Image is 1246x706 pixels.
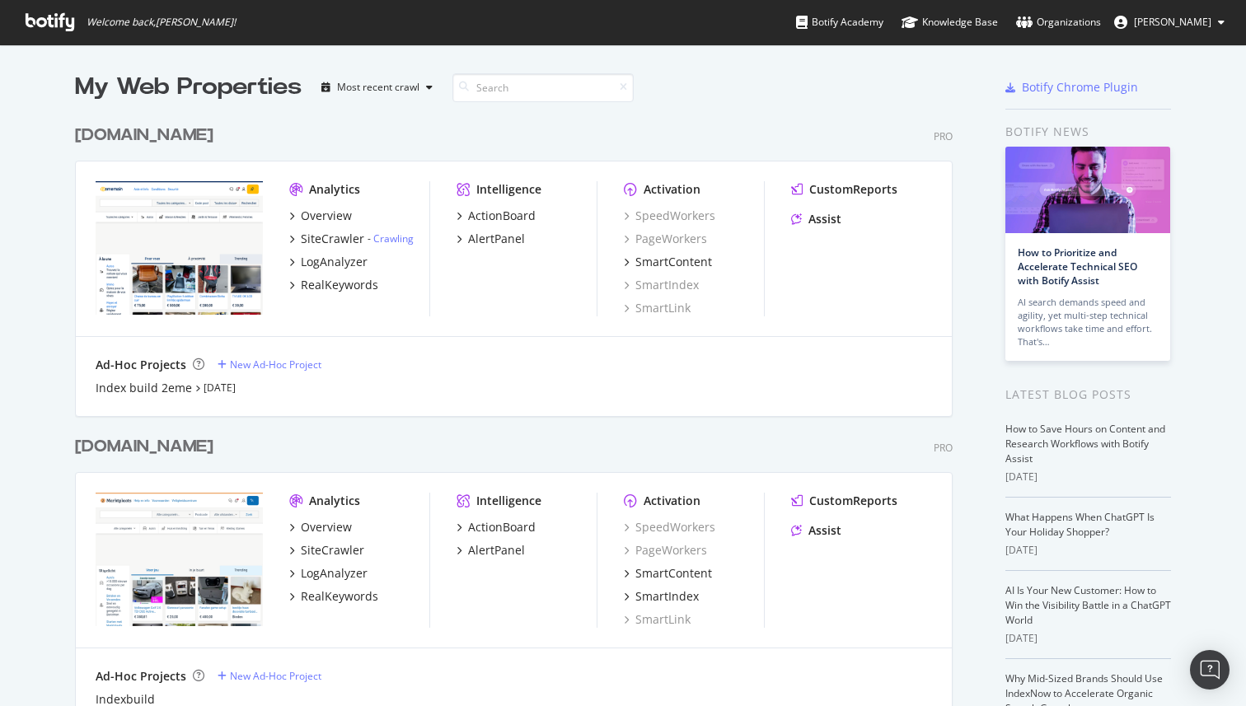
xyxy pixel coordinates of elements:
[635,588,699,605] div: SmartIndex
[644,181,700,198] div: Activation
[1134,15,1211,29] span: Joudi Marjana
[96,493,263,626] img: marktplaats.nl
[452,73,634,102] input: Search
[808,522,841,539] div: Assist
[373,231,414,245] a: Crawling
[289,277,378,293] a: RealKeywords
[289,519,352,535] a: Overview
[87,16,236,29] span: Welcome back, [PERSON_NAME] !
[457,231,525,247] a: AlertPanel
[204,381,236,395] a: [DATE]
[289,254,368,270] a: LogAnalyzer
[1005,470,1171,484] div: [DATE]
[96,357,186,373] div: Ad-Hoc Projects
[468,542,525,559] div: AlertPanel
[301,519,352,535] div: Overview
[75,124,213,147] div: [DOMAIN_NAME]
[301,565,368,582] div: LogAnalyzer
[809,493,897,509] div: CustomReports
[301,231,364,247] div: SiteCrawler
[624,588,699,605] a: SmartIndex
[289,588,378,605] a: RealKeywords
[75,71,302,104] div: My Web Properties
[96,181,263,315] img: 2ememain.be
[635,565,712,582] div: SmartContent
[476,181,541,198] div: Intelligence
[1022,79,1138,96] div: Botify Chrome Plugin
[301,277,378,293] div: RealKeywords
[624,542,707,559] a: PageWorkers
[289,542,364,559] a: SiteCrawler
[934,441,953,455] div: Pro
[368,231,414,245] div: -
[457,208,536,224] a: ActionBoard
[218,669,321,683] a: New Ad-Hoc Project
[1005,510,1155,539] a: What Happens When ChatGPT Is Your Holiday Shopper?
[624,208,715,224] a: SpeedWorkers
[1005,583,1171,627] a: AI Is Your New Customer: How to Win the Visibility Battle in a ChatGPT World
[791,181,897,198] a: CustomReports
[1016,14,1101,30] div: Organizations
[468,208,536,224] div: ActionBoard
[1018,245,1137,288] a: How to Prioritize and Accelerate Technical SEO with Botify Assist
[796,14,883,30] div: Botify Academy
[75,124,220,147] a: [DOMAIN_NAME]
[315,74,439,101] button: Most recent crawl
[230,358,321,372] div: New Ad-Hoc Project
[457,519,536,535] a: ActionBoard
[1005,386,1171,404] div: Latest Blog Posts
[468,519,536,535] div: ActionBoard
[809,181,897,198] div: CustomReports
[1005,147,1170,233] img: How to Prioritize and Accelerate Technical SEO with Botify Assist
[624,300,691,316] a: SmartLink
[301,254,368,270] div: LogAnalyzer
[902,14,998,30] div: Knowledge Base
[289,231,414,247] a: SiteCrawler- Crawling
[476,493,541,509] div: Intelligence
[644,493,700,509] div: Activation
[301,208,352,224] div: Overview
[1005,422,1165,465] a: How to Save Hours on Content and Research Workflows with Botify Assist
[808,211,841,227] div: Assist
[96,668,186,685] div: Ad-Hoc Projects
[624,231,707,247] a: PageWorkers
[1005,79,1138,96] a: Botify Chrome Plugin
[1190,650,1230,690] div: Open Intercom Messenger
[301,588,378,605] div: RealKeywords
[468,231,525,247] div: AlertPanel
[218,358,321,372] a: New Ad-Hoc Project
[624,277,699,293] a: SmartIndex
[309,181,360,198] div: Analytics
[289,208,352,224] a: Overview
[624,519,715,535] a: SpeedWorkers
[301,542,364,559] div: SiteCrawler
[337,82,419,92] div: Most recent crawl
[289,565,368,582] a: LogAnalyzer
[1005,123,1171,141] div: Botify news
[1101,9,1238,35] button: [PERSON_NAME]
[75,435,220,459] a: [DOMAIN_NAME]
[1018,296,1158,348] div: AI search demands speed and agility, yet multi-step technical workflows take time and effort. Tha...
[1005,543,1171,558] div: [DATE]
[75,435,213,459] div: [DOMAIN_NAME]
[230,669,321,683] div: New Ad-Hoc Project
[624,611,691,628] a: SmartLink
[96,380,192,396] a: Index build 2eme
[624,565,712,582] a: SmartContent
[457,542,525,559] a: AlertPanel
[791,211,841,227] a: Assist
[791,522,841,539] a: Assist
[309,493,360,509] div: Analytics
[934,129,953,143] div: Pro
[1005,631,1171,646] div: [DATE]
[791,493,897,509] a: CustomReports
[624,254,712,270] a: SmartContent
